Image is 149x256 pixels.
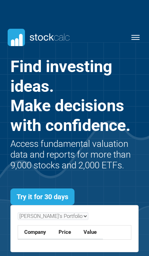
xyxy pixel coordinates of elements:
th: Company [18,226,52,239]
h2: Access fundamental valuation data and reports for more than 9,000 stocks and 2,000 ETFs. [10,139,139,171]
button: Toggle navigation [127,33,144,42]
a: Try it for 30 days [10,188,74,205]
th: Value [77,226,103,239]
h1: Find investing ideas. Make decisions with confidence. [10,57,139,135]
th: Price [52,226,77,239]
